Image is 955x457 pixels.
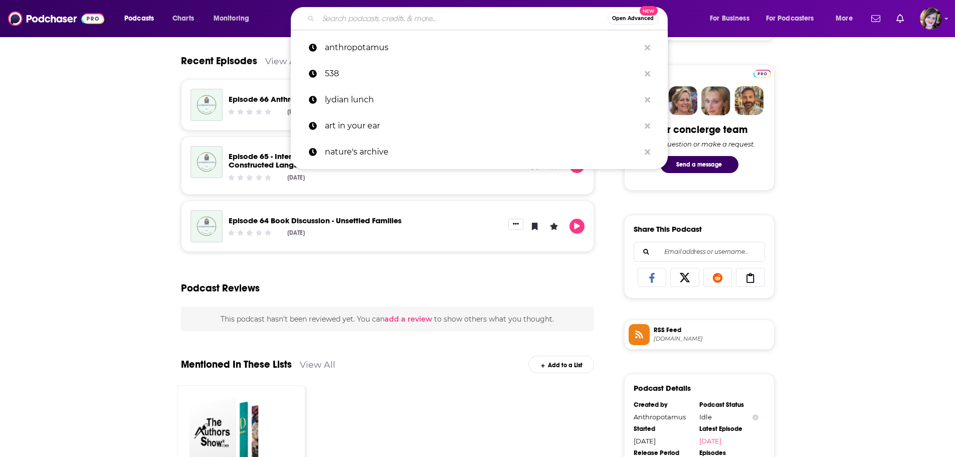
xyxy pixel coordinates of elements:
h3: Podcast Reviews [181,282,260,294]
button: Leave a Rating [546,158,561,173]
span: Logged in as IAmMBlankenship [920,8,942,30]
div: Your concierge team [651,123,747,136]
p: nature's archive [325,139,640,165]
button: open menu [829,11,865,27]
a: art in your ear [291,113,668,139]
a: 538 [291,61,668,87]
img: Episode 64 Book Discussion - Unsettled Families [190,210,223,242]
span: New [640,6,658,16]
button: Show More Button [508,219,523,230]
div: Started [634,425,693,433]
button: Bookmark Episode [527,219,542,234]
img: Podchaser Pro [753,70,771,78]
a: RSS Feed[DOMAIN_NAME] [629,324,770,345]
div: Anthropotamus [634,413,693,421]
button: Play [569,219,585,234]
span: For Business [710,12,749,26]
span: cast.rocks [654,335,770,343]
a: Pro website [753,68,771,78]
div: [DATE] [287,229,305,236]
div: [DATE] [287,174,305,181]
a: View All [300,359,335,370]
img: Episode 65 - Interview - Who Speaks Tho Fan? Deconstructing the Constructed Language of Jade Empire [190,146,223,178]
div: [DATE] [287,108,305,115]
a: [DATE] [699,437,758,445]
div: Search followers [634,242,765,262]
button: Show profile menu [920,8,942,30]
div: Episodes [699,449,758,457]
div: Add to a List [528,356,594,373]
a: Copy Link [736,268,765,287]
h3: Share This Podcast [634,224,702,234]
h3: Podcast Details [634,383,691,393]
img: Jon Profile [734,86,763,115]
p: 538 [325,61,640,87]
div: Ask a question or make a request. [644,140,755,148]
div: Release Period [634,449,693,457]
a: anthropotamus [291,35,668,61]
p: lydian lunch [325,87,640,113]
div: Latest Episode [699,425,758,433]
img: Episode 66 Anthropology of Work [190,89,223,121]
div: Podcast Status [699,401,758,409]
p: art in your ear [325,113,640,139]
button: open menu [703,11,762,27]
span: Podcasts [124,12,154,26]
p: anthropotamus [325,35,640,61]
span: RSS Feed [654,326,770,335]
button: Send a message [660,156,738,173]
input: Email address or username... [642,242,756,261]
img: User Profile [920,8,942,30]
button: Bookmark Episode [527,158,542,173]
a: Show notifications dropdown [892,10,908,27]
span: For Podcasters [766,12,814,26]
button: add a review [385,314,432,325]
a: Share on X/Twitter [670,268,699,287]
button: open menu [117,11,167,27]
span: More [836,12,853,26]
a: lydian lunch [291,87,668,113]
span: This podcast hasn't been reviewed yet. You can to show others what you thought. [221,315,554,324]
input: Search podcasts, credits, & more... [318,11,608,27]
a: Show notifications dropdown [867,10,884,27]
a: Episode 66 Anthropology of Work [229,94,351,104]
a: Recent Episodes [181,55,257,67]
a: View All [265,56,301,66]
img: Barbara Profile [668,86,697,115]
a: Episode 65 - Interview - Who Speaks Tho Fan? Deconstructing the Constructed Language of Jade Empire [229,151,464,170]
button: open menu [759,11,829,27]
span: Charts [172,12,194,26]
a: Episode 64 Book Discussion - Unsettled Families [229,216,402,225]
a: Mentioned In These Lists [181,358,292,371]
button: Leave a Rating [546,219,561,234]
div: Community Rating: 0 out of 5 [227,229,272,237]
img: Jules Profile [701,86,730,115]
div: Created by [634,401,693,409]
a: Share on Facebook [638,268,667,287]
button: Open AdvancedNew [608,13,658,25]
div: Idle [699,413,758,421]
span: Monitoring [214,12,249,26]
a: Charts [166,11,200,27]
span: Open Advanced [612,16,654,21]
div: [DATE] [634,437,693,445]
div: Community Rating: 0 out of 5 [227,108,272,115]
img: Podchaser - Follow, Share and Rate Podcasts [8,9,104,28]
button: open menu [207,11,262,27]
button: Show Info [752,413,758,421]
div: Search podcasts, credits, & more... [300,7,677,30]
a: nature's archive [291,139,668,165]
div: Community Rating: 0 out of 5 [227,174,272,181]
a: Share on Reddit [703,268,732,287]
